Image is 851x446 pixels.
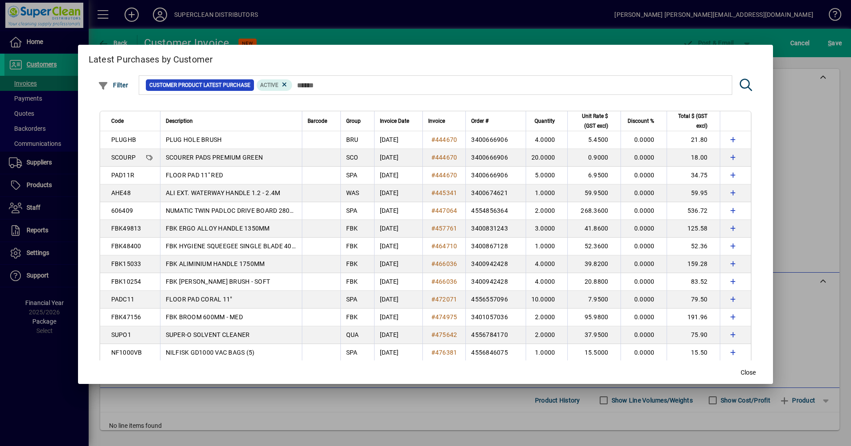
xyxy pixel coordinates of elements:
[111,349,142,356] span: NF1000VB
[621,149,667,167] td: 0.0000
[667,167,720,184] td: 34.75
[573,111,608,131] span: Unit Rate $ (GST excl)
[526,167,568,184] td: 5.0000
[431,172,435,179] span: #
[428,259,461,269] a: #466036
[431,207,435,214] span: #
[741,368,756,377] span: Close
[667,149,720,167] td: 18.00
[435,136,457,143] span: 444670
[308,116,327,126] span: Barcode
[374,167,422,184] td: [DATE]
[621,326,667,344] td: 0.0000
[667,202,720,220] td: 536.72
[431,225,435,232] span: #
[346,349,358,356] span: SPA
[621,255,667,273] td: 0.0000
[667,344,720,362] td: 15.50
[346,172,358,179] span: SPA
[380,116,417,126] div: Invoice Date
[308,116,335,126] div: Barcode
[667,273,720,291] td: 83.52
[111,243,141,250] span: FBK48400
[435,296,457,303] span: 472071
[431,260,435,267] span: #
[111,278,141,285] span: FBK10254
[567,202,621,220] td: 268.3600
[166,136,222,143] span: PLUG HOLE BRUSH
[431,136,435,143] span: #
[526,238,568,255] td: 1.0000
[166,116,193,126] span: Description
[621,167,667,184] td: 0.0000
[435,207,457,214] span: 447064
[431,278,435,285] span: #
[621,344,667,362] td: 0.0000
[346,116,369,126] div: Group
[621,184,667,202] td: 0.0000
[667,326,720,344] td: 75.90
[667,131,720,149] td: 21.80
[431,243,435,250] span: #
[428,330,461,340] a: #475642
[465,326,525,344] td: 4556784170
[435,172,457,179] span: 444670
[435,278,457,285] span: 466036
[346,225,358,232] span: FBK
[428,135,461,145] a: #444670
[166,243,306,250] span: FBK HYGIENE SQUEEGEE SINGLE BLADE 400MM
[374,184,422,202] td: [DATE]
[526,255,568,273] td: 4.0000
[374,255,422,273] td: [DATE]
[435,349,457,356] span: 476381
[465,344,525,362] td: 4556846075
[431,313,435,321] span: #
[428,241,461,251] a: #464710
[526,149,568,167] td: 20.0000
[567,273,621,291] td: 20.8800
[346,260,358,267] span: FBK
[526,220,568,238] td: 3.0000
[667,238,720,255] td: 52.36
[621,273,667,291] td: 0.0000
[111,296,135,303] span: PADC11
[431,331,435,338] span: #
[374,202,422,220] td: [DATE]
[526,344,568,362] td: 1.0000
[567,344,621,362] td: 15.5000
[428,294,461,304] a: #472071
[374,149,422,167] td: [DATE]
[428,348,461,357] a: #476381
[465,220,525,238] td: 3400831243
[621,238,667,255] td: 0.0000
[567,255,621,273] td: 39.8200
[111,116,155,126] div: Code
[465,131,525,149] td: 3400666906
[257,79,292,91] mat-chip: Product Activation Status: Active
[374,326,422,344] td: [DATE]
[567,220,621,238] td: 41.8600
[667,291,720,309] td: 79.50
[526,291,568,309] td: 10.0000
[166,189,281,196] span: ALI EXT. WATERWAY HANDLE 1.2 - 2.4M
[567,149,621,167] td: 0.9000
[526,202,568,220] td: 2.0000
[435,243,457,250] span: 464710
[78,45,773,70] h2: Latest Purchases by Customer
[621,220,667,238] td: 0.0000
[573,111,616,131] div: Unit Rate $ (GST excl)
[526,309,568,326] td: 2.0000
[346,116,361,126] span: Group
[428,116,445,126] span: Invoice
[111,260,141,267] span: FBK15033
[465,238,525,255] td: 3400867128
[567,131,621,149] td: 5.4500
[526,273,568,291] td: 4.0000
[435,313,457,321] span: 474975
[667,309,720,326] td: 191.96
[471,116,520,126] div: Order #
[531,116,563,126] div: Quantity
[346,243,358,250] span: FBK
[166,296,232,303] span: FLOOR PAD CORAL 11"
[465,273,525,291] td: 3400942428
